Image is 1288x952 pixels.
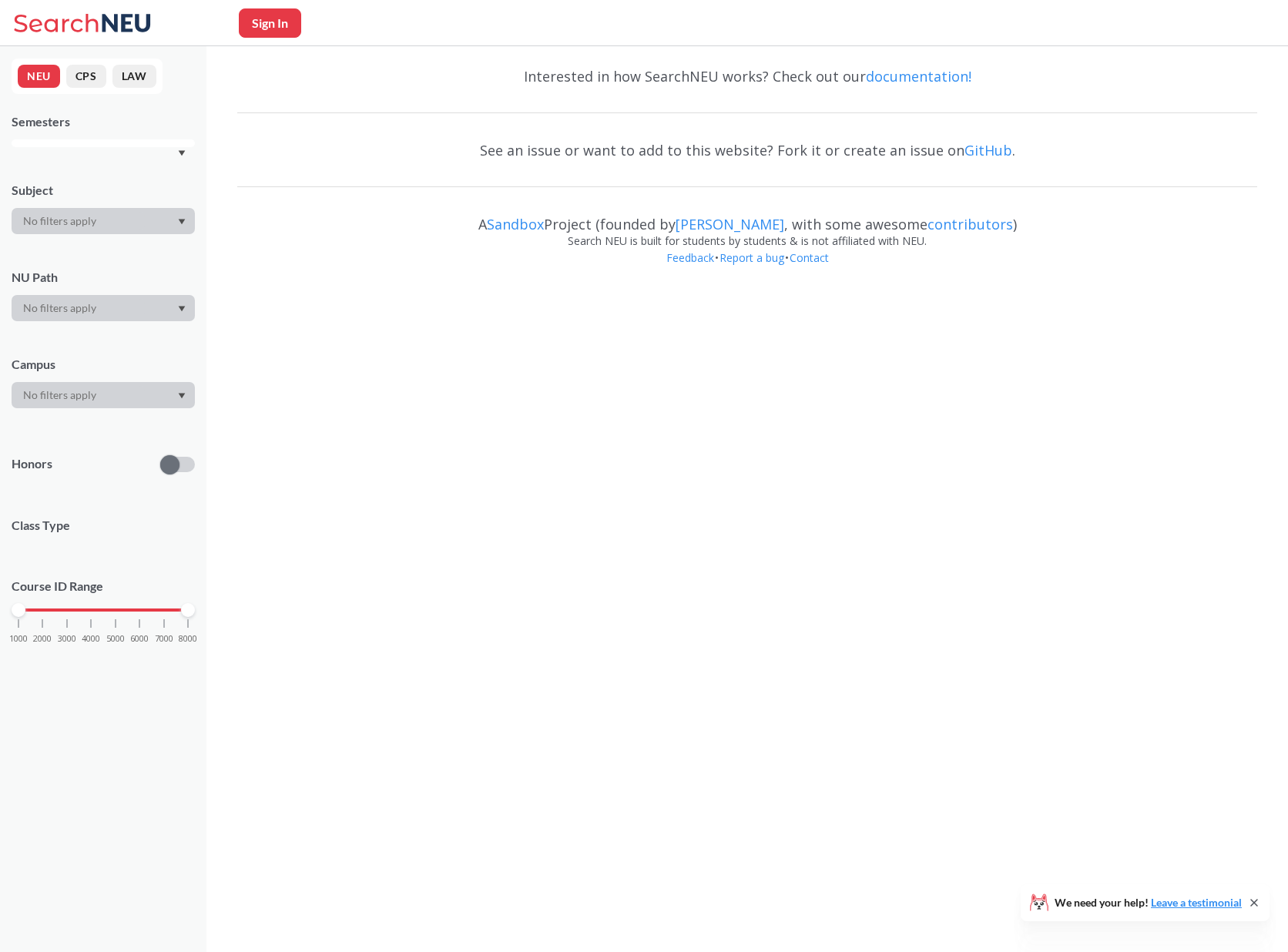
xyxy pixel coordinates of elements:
div: NU Path [12,269,195,286]
div: • • [237,250,1257,290]
div: Campus [12,356,195,373]
span: Class Type [12,517,195,534]
svg: Dropdown arrow [178,219,186,225]
span: We need your help! [1055,897,1242,908]
a: contributors [927,215,1013,233]
a: Sandbox [487,215,544,233]
span: 8000 [179,635,197,643]
p: Course ID Range [12,578,195,595]
div: See an issue or want to add to this website? Fork it or create an issue on . [237,128,1257,173]
a: GitHub [964,141,1012,159]
button: LAW [112,65,156,88]
div: A Project (founded by , with some awesome ) [237,202,1257,233]
div: Dropdown arrow [12,208,195,234]
span: 6000 [130,635,149,643]
button: CPS [66,65,106,88]
span: 1000 [9,635,28,643]
span: 5000 [106,635,125,643]
a: [PERSON_NAME] [676,215,784,233]
div: Dropdown arrow [12,295,195,321]
span: 3000 [58,635,76,643]
button: NEU [18,65,60,88]
a: documentation! [866,67,971,85]
a: Feedback [666,250,715,265]
svg: Dropdown arrow [178,150,186,156]
div: Semesters [12,113,195,130]
div: Dropdown arrow [12,382,195,408]
span: 4000 [82,635,100,643]
span: 7000 [155,635,173,643]
div: Subject [12,182,195,199]
div: Search NEU is built for students by students & is not affiliated with NEU. [237,233,1257,250]
button: Sign In [239,8,301,38]
a: Contact [789,250,830,265]
a: Report a bug [719,250,785,265]
a: Leave a testimonial [1151,896,1242,909]
p: Honors [12,455,52,473]
svg: Dropdown arrow [178,306,186,312]
span: 2000 [33,635,52,643]
svg: Dropdown arrow [178,393,186,399]
div: Interested in how SearchNEU works? Check out our [237,54,1257,99]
